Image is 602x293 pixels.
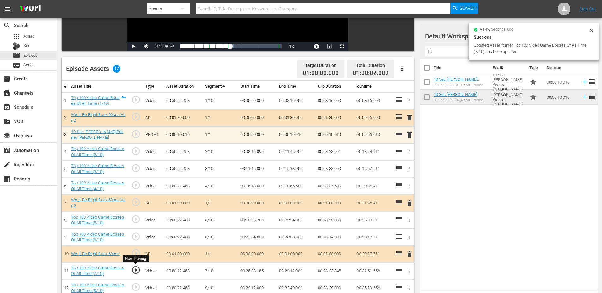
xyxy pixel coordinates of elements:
[113,65,120,73] span: 17
[315,195,354,212] td: 00:01:00.000
[354,212,393,229] td: 00:25:03.711
[62,246,69,262] td: 10
[143,144,164,161] td: Video
[140,42,152,51] button: Mute
[131,197,141,207] span: play_circle_outline
[203,161,238,178] td: 3/10
[127,42,140,51] button: Play
[203,92,238,109] td: 1/10
[164,246,203,262] td: 00:01:00.000
[203,246,238,262] td: 1/1
[3,161,11,168] span: Ingestion
[354,229,393,246] td: 00:28:17.711
[315,144,354,161] td: 00:03:28.901
[71,266,124,276] a: Top 100 Video Game Bosses Of All Time (7/10)
[406,249,413,259] button: delete
[238,81,277,92] th: Start Time
[238,178,277,195] td: 00:15:18.000
[277,161,315,178] td: 00:15:18.000
[315,92,354,109] td: 00:08:16.000
[62,262,69,279] td: 11
[143,229,164,246] td: Video
[164,195,203,212] td: 00:01:00.000
[526,59,543,77] th: Type
[434,98,487,102] div: 10 Sec [PERSON_NAME] Promo [PERSON_NAME]
[180,44,282,48] div: Progress Bar
[285,42,298,51] button: Playback Rate
[277,229,315,246] td: 00:25:38.000
[13,62,20,69] span: Series
[131,214,141,224] span: play_circle_outline
[203,229,238,246] td: 6/10
[580,6,596,11] a: Sign Out
[354,109,393,126] td: 00:09:46.000
[131,232,141,241] span: play_circle_outline
[62,92,69,109] td: 1
[143,126,164,143] td: PROMO
[474,33,594,41] div: Success
[238,161,277,178] td: 00:11:45.000
[238,229,277,246] td: 00:22:24.000
[143,109,164,126] td: AD
[203,81,238,92] th: Segment #
[62,161,69,178] td: 5
[238,144,277,161] td: 00:08:16.099
[203,178,238,195] td: 4/10
[354,246,393,262] td: 00:29:17.711
[238,126,277,143] td: 00:00:00.000
[131,112,141,121] span: play_circle_outline
[434,59,489,77] th: Title
[203,144,238,161] td: 2/10
[164,262,203,279] td: 00:50:22.453
[450,3,478,14] button: Search
[71,232,124,243] a: Top 100 Video Game Bosses Of All Time (6/10)
[131,282,141,292] span: play_circle_outline
[277,178,315,195] td: 00:18:55.500
[164,109,203,126] td: 00:01:30.000
[529,78,537,86] span: Promo
[3,175,11,183] span: Reports
[315,109,354,126] td: 00:01:30.000
[71,197,125,208] a: We_ll Be Right Back 60sec Ver 2
[62,109,69,126] td: 2
[315,126,354,143] td: 00:00:10.010
[303,61,339,70] div: Target Duration
[277,109,315,126] td: 00:01:30.000
[353,69,389,77] span: 01:00:02.009
[354,161,393,178] td: 00:16:57.911
[490,90,527,105] td: 10 Sec [PERSON_NAME] Promo [PERSON_NAME]
[62,195,69,212] td: 7
[277,92,315,109] td: 00:08:16.000
[238,195,277,212] td: 00:00:00.000
[544,90,579,105] td: 00:00:10.010
[203,262,238,279] td: 7/10
[354,195,393,212] td: 00:21:35.411
[354,126,393,143] td: 00:09:56.010
[406,114,413,121] span: delete
[71,215,124,226] a: Top 100 Video Game Bosses Of All Time (5/10)
[490,74,527,90] td: 10 Sec [PERSON_NAME] Promo [PERSON_NAME]
[71,163,124,174] a: Top 100 Video Game Bosses Of All Time (3/10)
[310,42,323,51] button: Jump To Time
[62,126,69,143] td: 3
[434,77,480,86] a: 10 Sec [PERSON_NAME] Promo [PERSON_NAME]
[143,262,164,279] td: Video
[203,126,238,143] td: 1/1
[131,129,141,139] span: play_circle_outline
[164,178,203,195] td: 00:50:22.453
[277,195,315,212] td: 00:01:00.000
[131,163,141,173] span: play_circle_outline
[155,44,174,48] span: 00:29:18.878
[238,212,277,229] td: 00:18:55.700
[315,262,354,279] td: 00:03:33.845
[164,81,203,92] th: Asset Duration
[62,178,69,195] td: 6
[143,178,164,195] td: Video
[544,74,579,90] td: 00:00:10.010
[164,92,203,109] td: 00:50:22.453
[164,144,203,161] td: 00:50:22.453
[62,229,69,246] td: 9
[543,59,581,77] th: Duration
[581,94,588,101] svg: Add to Episode
[354,92,393,109] td: 00:08:16.000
